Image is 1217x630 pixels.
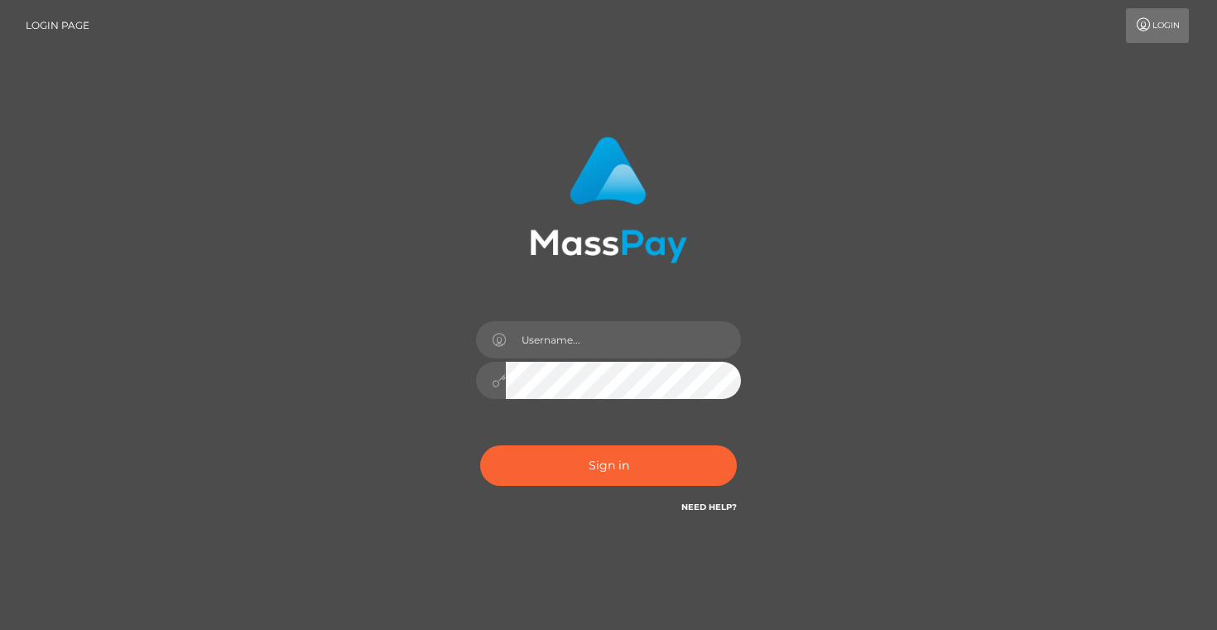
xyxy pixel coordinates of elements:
[681,502,737,512] a: Need Help?
[530,137,687,263] img: MassPay Login
[26,8,89,43] a: Login Page
[506,321,741,358] input: Username...
[480,445,737,486] button: Sign in
[1126,8,1189,43] a: Login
